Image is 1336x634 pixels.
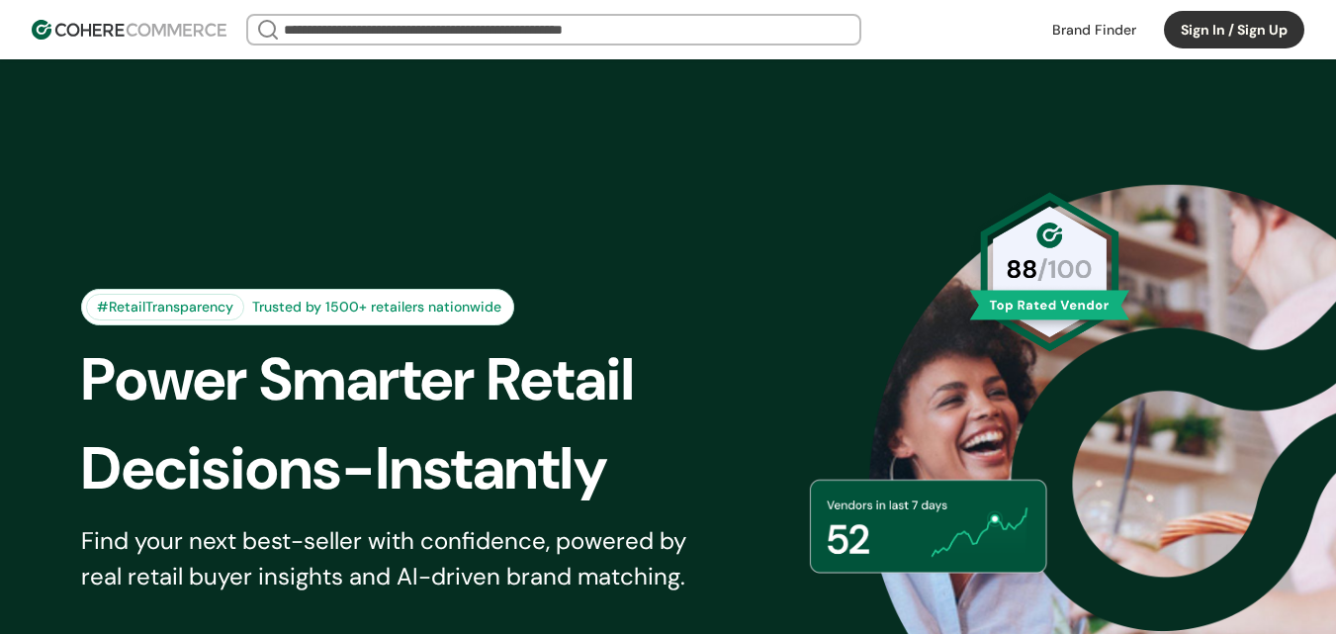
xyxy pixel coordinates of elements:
div: #RetailTransparency [86,294,244,320]
div: Trusted by 1500+ retailers nationwide [244,297,509,317]
button: Sign In / Sign Up [1164,11,1304,48]
div: Power Smarter Retail [81,335,746,424]
div: Find your next best-seller with confidence, powered by real retail buyer insights and AI-driven b... [81,523,712,594]
div: Decisions-Instantly [81,424,746,513]
img: Cohere Logo [32,20,226,40]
